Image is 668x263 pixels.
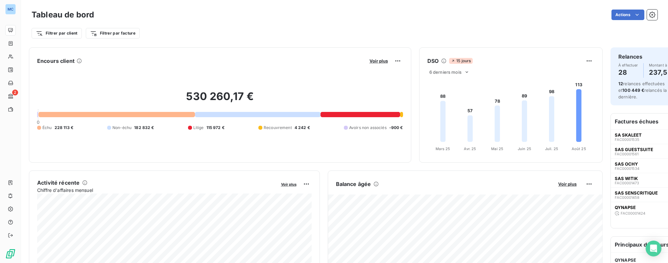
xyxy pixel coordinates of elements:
tspan: Mars 25 [436,146,450,151]
span: SAS OCHY [615,161,638,167]
span: 228 113 € [55,125,73,131]
span: Avoirs non associés [349,125,387,131]
button: Filtrer par client [32,28,82,39]
tspan: Juil. 25 [545,146,558,151]
tspan: Mai 25 [491,146,503,151]
h4: 28 [618,67,638,78]
span: 182 832 € [134,125,154,131]
h6: Activité récente [37,179,80,187]
span: Voir plus [370,58,388,64]
button: Voir plus [556,181,579,187]
span: SAS WITIK [615,176,638,181]
span: SAS SENSCRITIQUE [615,190,658,196]
span: FAC00001473 [615,181,639,185]
span: 0 [37,119,39,125]
span: 12 [618,81,623,86]
span: FAC00001561 [615,152,638,156]
span: Recouvrement [264,125,292,131]
button: Filtrer par facture [86,28,140,39]
button: Voir plus [368,58,390,64]
span: 115 972 € [206,125,225,131]
span: FAC00001458 [615,196,639,199]
img: Logo LeanPay [5,249,16,259]
span: -900 € [389,125,403,131]
span: Chiffre d'affaires mensuel [37,187,276,194]
tspan: Juin 25 [517,146,531,151]
span: Non-échu [112,125,131,131]
span: QYNAPSE [615,205,636,210]
button: Actions [611,10,644,20]
h6: DSO [427,57,439,65]
tspan: Août 25 [571,146,586,151]
span: 6 derniers mois [429,69,462,75]
span: Échu [42,125,52,131]
span: Litige [193,125,204,131]
span: 2 [12,90,18,95]
span: QYNAPSE [615,257,636,263]
span: SAS GUESTSUITE [615,147,653,152]
span: 100 449 € [622,88,644,93]
span: SA SKALEET [615,132,642,138]
button: Voir plus [279,181,298,187]
span: FAC00001424 [621,211,645,215]
div: Open Intercom Messenger [646,241,661,256]
span: FAC00001535 [615,138,639,142]
h3: Tableau de bord [32,9,94,21]
span: 15 jours [449,58,473,64]
div: MC [5,4,16,14]
tspan: Avr. 25 [464,146,476,151]
span: Voir plus [558,181,577,187]
span: FAC00001534 [615,167,639,171]
span: 4 242 € [295,125,310,131]
a: 2 [5,91,15,101]
span: À effectuer [618,63,638,67]
h2: 530 260,17 € [37,90,403,110]
h6: Relances [618,53,642,61]
span: Voir plus [281,182,297,187]
h6: Encours client [37,57,75,65]
h6: Balance âgée [336,180,371,188]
